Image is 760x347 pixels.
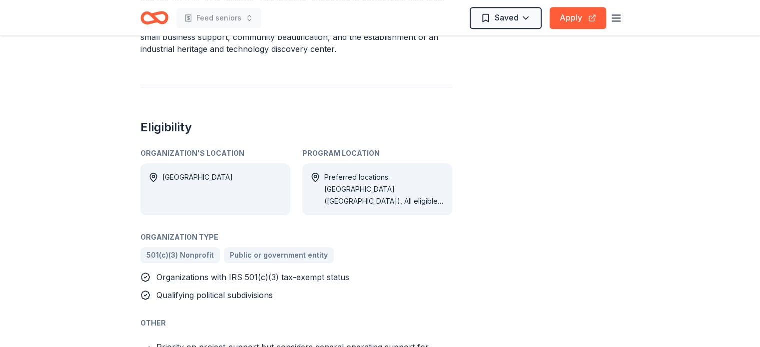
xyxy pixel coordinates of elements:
span: Organizations with IRS 501(c)(3) tax-exempt status [156,272,349,282]
div: [GEOGRAPHIC_DATA] [162,171,233,207]
div: Other [140,317,452,329]
div: Program Location [302,147,452,159]
span: Feed seniors [196,12,241,24]
button: Saved [470,7,542,29]
div: Organization's Location [140,147,290,159]
span: Public or government entity [230,249,328,261]
span: 501(c)(3) Nonprofit [146,249,214,261]
div: Preferred locations: [GEOGRAPHIC_DATA] ([GEOGRAPHIC_DATA]), All eligible locations: [GEOGRAPHIC_D... [324,171,444,207]
span: Qualifying political subdivisions [156,290,273,300]
button: Apply [550,7,606,29]
div: Organization Type [140,231,452,243]
a: Public or government entity [224,247,334,263]
span: Saved [495,11,519,24]
a: Home [140,6,168,29]
h2: Eligibility [140,119,452,135]
a: 501(c)(3) Nonprofit [140,247,220,263]
button: Feed seniors [176,8,261,28]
